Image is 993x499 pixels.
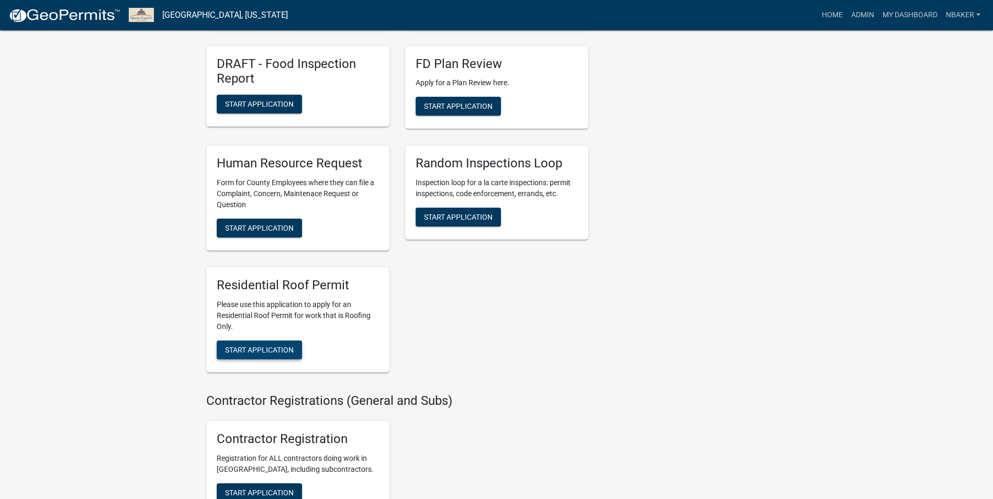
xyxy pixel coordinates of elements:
[129,8,154,22] img: Grant County, Indiana
[416,77,578,88] p: Apply for a Plan Review here.
[416,97,501,116] button: Start Application
[217,156,379,171] h5: Human Resource Request
[217,341,302,359] button: Start Application
[217,453,379,475] p: Registration for ALL contractors doing work in [GEOGRAPHIC_DATA], including subcontractors.
[225,224,294,232] span: Start Application
[225,488,294,496] span: Start Application
[206,393,588,409] h4: Contractor Registrations (General and Subs)
[217,219,302,237] button: Start Application
[225,100,294,108] span: Start Application
[217,299,379,332] p: Please use this application to apply for an Residential Roof Permit for work that is Roofing Only.
[217,432,379,447] h5: Contractor Registration
[217,278,379,293] h5: Residential Roof Permit
[225,346,294,354] span: Start Application
[416,156,578,171] h5: Random Inspections Loop
[416,208,501,226] button: Start Application
[847,5,878,25] a: Admin
[424,213,493,221] span: Start Application
[217,56,379,87] h5: DRAFT - Food Inspection Report
[424,102,493,110] span: Start Application
[217,95,302,114] button: Start Application
[416,56,578,72] h5: FD Plan Review
[942,5,985,25] a: nbaker
[818,5,847,25] a: Home
[416,177,578,199] p: Inspection loop for a la carte inspections: permit inspections, code enforcement, errands, etc.
[217,177,379,210] p: Form for County Employees where they can file a Complaint, Concern, Maintenace Request or Question
[162,6,288,24] a: [GEOGRAPHIC_DATA], [US_STATE]
[878,5,942,25] a: My Dashboard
